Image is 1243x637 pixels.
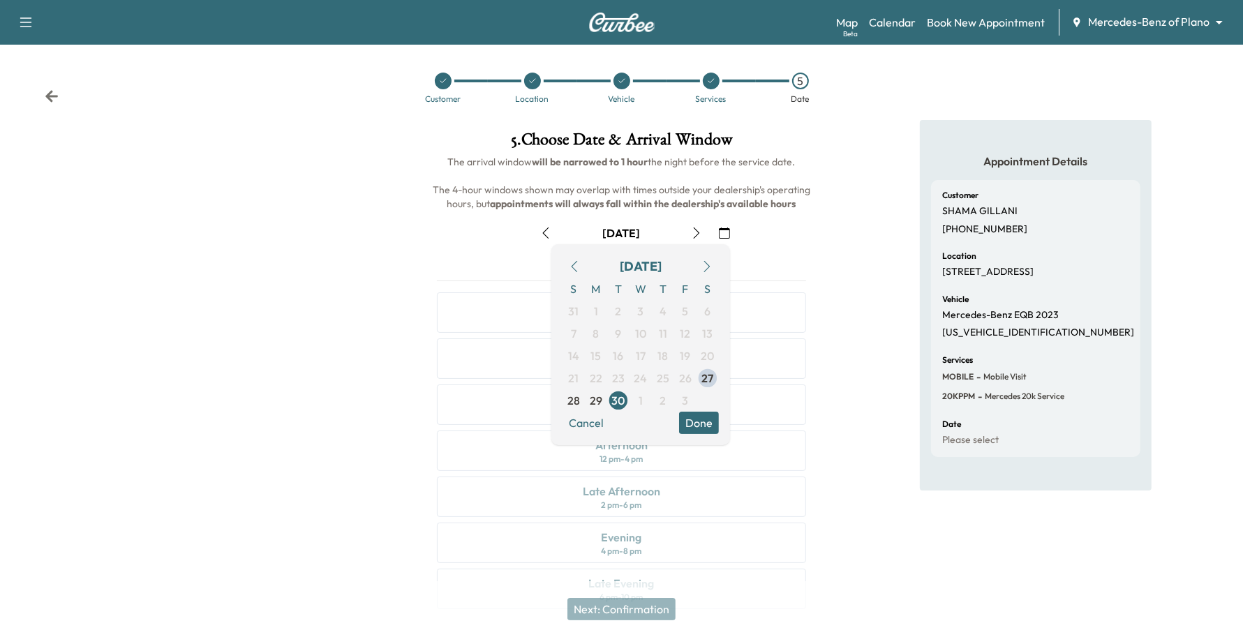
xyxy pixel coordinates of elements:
a: MapBeta [836,14,858,31]
span: 6 [705,303,711,320]
span: Mercedes-Benz of Plano [1088,14,1209,30]
h6: Vehicle [942,295,969,303]
span: 14 [568,347,579,364]
span: 11 [659,325,667,342]
img: Curbee Logo [588,13,655,32]
span: - [974,370,981,384]
b: appointments will always fall within the dealership's available hours [490,197,796,210]
span: 27 [702,370,714,387]
div: Back [45,89,59,103]
button: Done [679,412,719,434]
span: 28 [567,392,580,409]
span: 20 [701,347,715,364]
span: 8 [593,325,600,342]
span: - [975,389,982,403]
span: 23 [612,370,625,387]
span: 15 [591,347,602,364]
span: S [697,278,719,300]
div: [DATE] [602,225,640,241]
span: 5 [683,303,689,320]
h5: Appointment Details [931,153,1140,169]
span: F [674,278,697,300]
p: Mercedes-Benz EQB 2023 [942,309,1059,322]
button: Cancel [563,412,610,434]
span: 9 [616,325,622,342]
span: 12 [680,325,691,342]
span: 19 [680,347,691,364]
span: 30 [612,392,625,409]
div: 5 [792,73,809,89]
div: Services [696,95,727,103]
span: 24 [634,370,648,387]
p: [STREET_ADDRESS] [942,266,1034,278]
span: 22 [590,370,602,387]
span: The arrival window the night before the service date. The 4-hour windows shown may overlap with t... [433,156,812,210]
span: 16 [613,347,624,364]
h6: Services [942,356,973,364]
a: Book New Appointment [927,14,1045,31]
p: [PHONE_NUMBER] [942,223,1027,236]
span: W [630,278,652,300]
div: Beta [843,29,858,39]
p: [US_VEHICLE_IDENTIFICATION_NUMBER] [942,327,1134,339]
span: 26 [679,370,692,387]
h6: Customer [942,191,978,200]
span: 7 [571,325,576,342]
b: will be narrowed to 1 hour [532,156,648,168]
div: Location [516,95,549,103]
span: 1 [594,303,598,320]
span: 21 [569,370,579,387]
div: Date [791,95,810,103]
span: 4 [660,303,667,320]
span: Mercedes 20k Service [982,391,1064,402]
span: 3 [683,392,689,409]
a: Calendar [869,14,916,31]
span: 20KPPM [942,391,975,402]
span: 13 [703,325,713,342]
span: T [607,278,630,300]
span: S [563,278,585,300]
span: 10 [635,325,646,342]
p: Please select [942,434,999,447]
h6: Date [942,420,961,428]
span: 2 [660,392,667,409]
span: 31 [569,303,579,320]
span: T [652,278,674,300]
div: Customer [425,95,461,103]
span: 25 [657,370,669,387]
p: SHAMA GILLANI [942,205,1018,218]
span: 18 [658,347,669,364]
span: Mobile Visit [981,371,1027,382]
h1: 5 . Choose Date & Arrival Window [426,131,818,155]
div: [DATE] [620,257,662,276]
span: MOBILE [942,371,974,382]
span: M [585,278,607,300]
span: 3 [638,303,644,320]
h6: Location [942,252,976,260]
span: 17 [636,347,646,364]
span: 1 [639,392,643,409]
span: 29 [590,392,602,409]
div: Vehicle [609,95,635,103]
span: 2 [616,303,622,320]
